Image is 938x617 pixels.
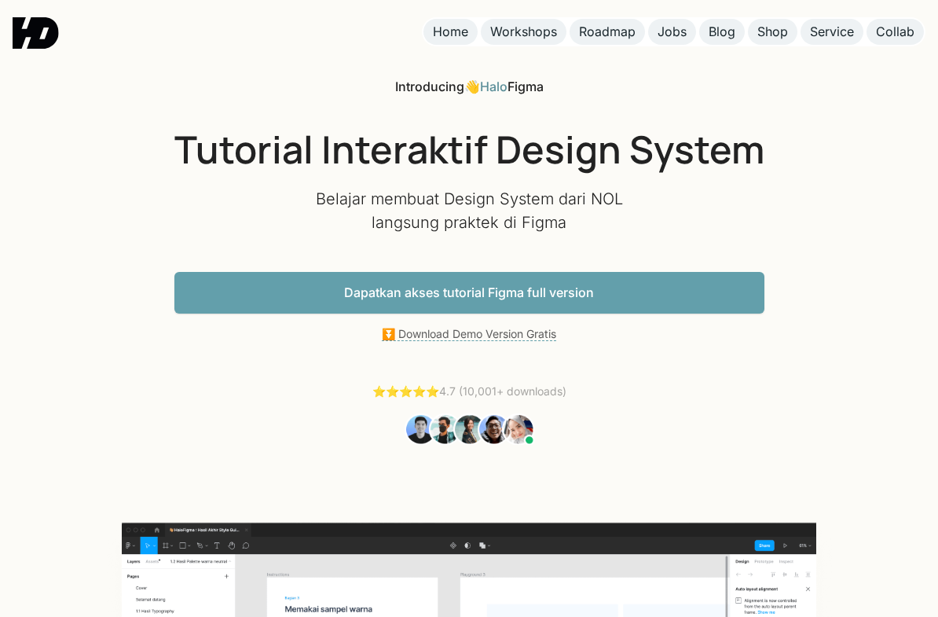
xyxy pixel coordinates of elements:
[876,24,914,40] div: Collab
[174,272,764,314] a: Dapatkan akses tutorial Figma full version
[810,24,854,40] div: Service
[801,19,863,45] a: Service
[748,19,797,45] a: Shop
[507,79,544,94] span: Figma
[481,19,566,45] a: Workshops
[867,19,924,45] a: Collab
[699,19,745,45] a: Blog
[395,79,544,95] div: 👋
[174,127,764,172] h1: Tutorial Interaktif Design System
[423,19,478,45] a: Home
[709,24,735,40] div: Blog
[570,19,645,45] a: Roadmap
[757,24,788,40] div: Shop
[490,24,557,40] div: Workshops
[312,187,626,234] p: Belajar membuat Design System dari NOL langsung praktek di Figma
[395,79,464,94] span: Introducing
[433,24,468,40] div: Home
[372,384,566,400] div: 4.7 (10,001+ downloads)
[382,327,556,341] a: ⏬ Download Demo Version Gratis
[404,413,533,446] img: Students Tutorial Belajar UI Design dari NOL Figma HaloFigma
[579,24,636,40] div: Roadmap
[372,384,439,398] a: ⭐️⭐️⭐️⭐️⭐️
[480,79,507,94] a: Halo
[658,24,687,40] div: Jobs
[648,19,696,45] a: Jobs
